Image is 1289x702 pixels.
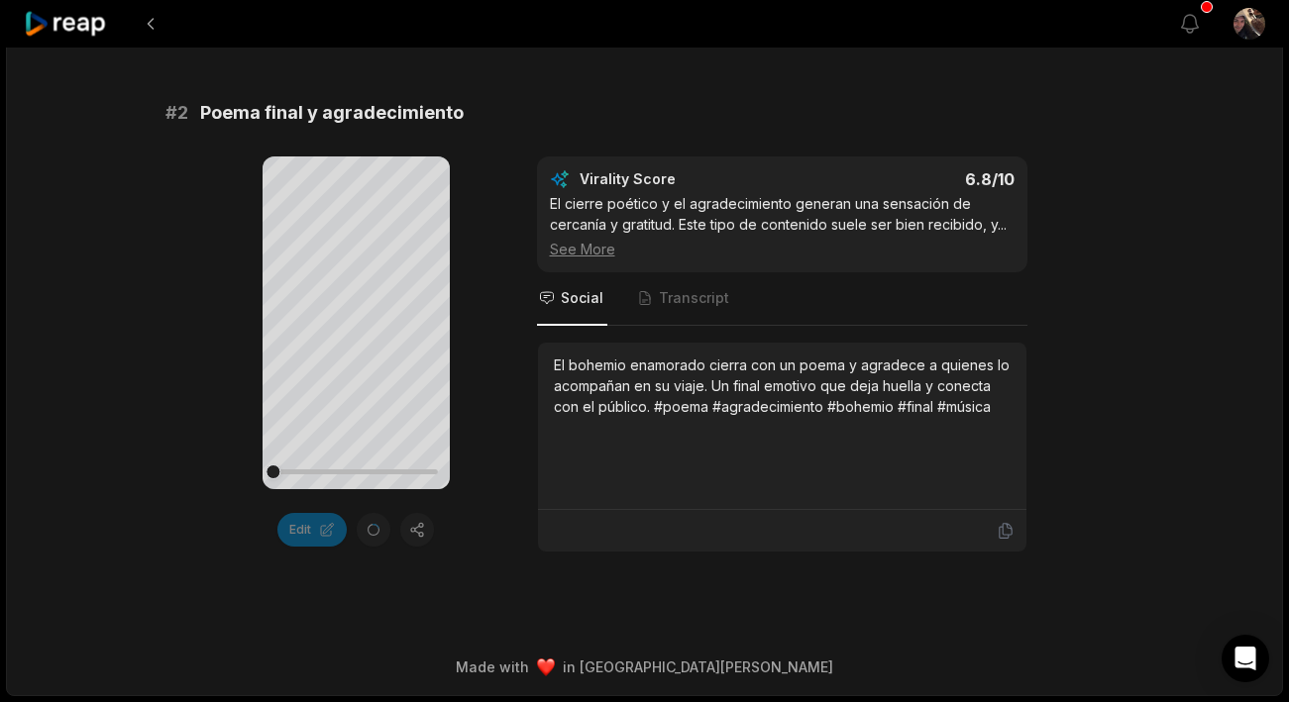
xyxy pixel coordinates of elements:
div: 6.8 /10 [802,169,1015,189]
div: El cierre poético y el agradecimiento generan una sensación de cercanía y gratitud. Este tipo de ... [550,193,1015,259]
div: Made with in [GEOGRAPHIC_DATA][PERSON_NAME] [25,656,1264,677]
div: See More [550,239,1015,259]
span: Poema final y agradecimiento [200,99,464,127]
span: # 2 [165,99,188,127]
img: heart emoji [537,658,555,676]
span: Social [561,288,603,308]
div: Open Intercom Messenger [1222,635,1269,682]
div: El bohemio enamorado cierra con un poema y agradece a quienes lo acompañan en su viaje. Un final ... [554,354,1011,417]
nav: Tabs [537,272,1027,326]
button: Edit [277,513,347,547]
div: Virality Score [580,169,793,189]
span: Transcript [659,288,729,308]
